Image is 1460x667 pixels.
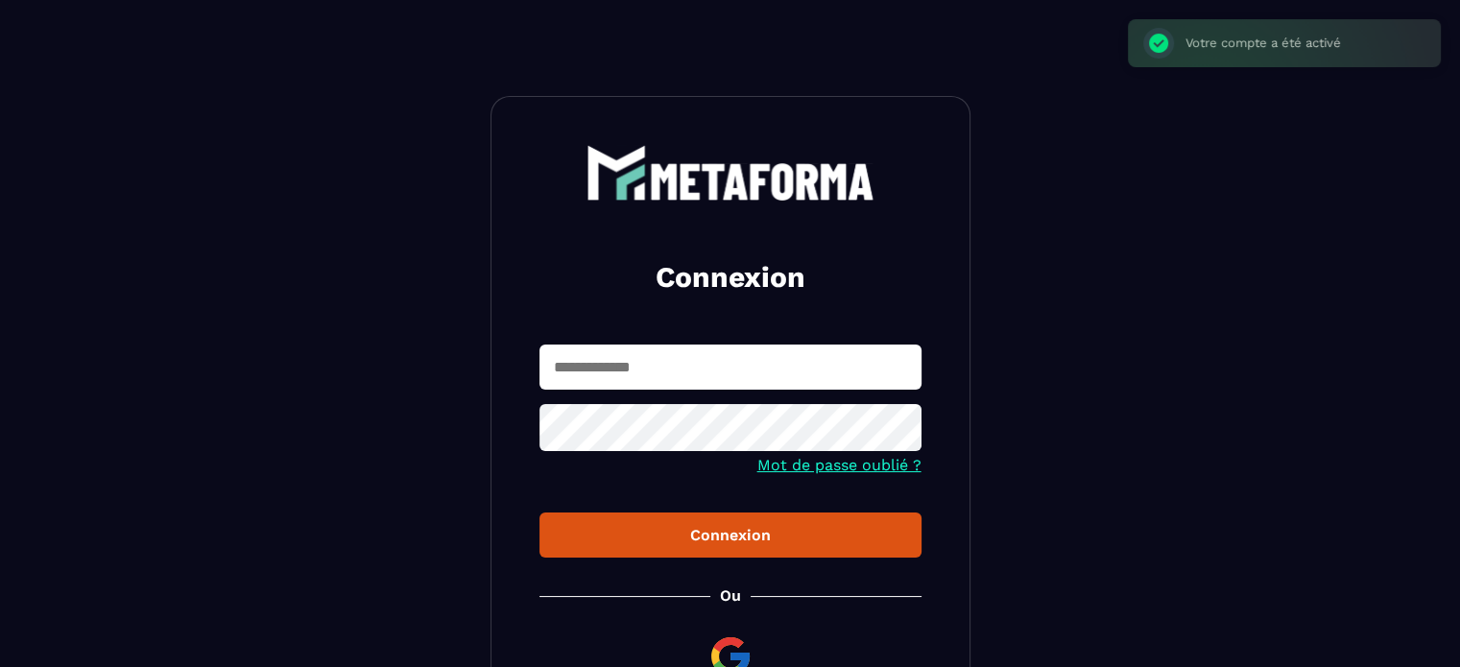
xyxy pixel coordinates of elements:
h2: Connexion [562,258,898,297]
p: Ou [720,586,741,605]
div: Connexion [555,526,906,544]
button: Connexion [539,512,921,558]
a: Mot de passe oublié ? [757,456,921,474]
img: logo [586,145,874,201]
a: logo [539,145,921,201]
